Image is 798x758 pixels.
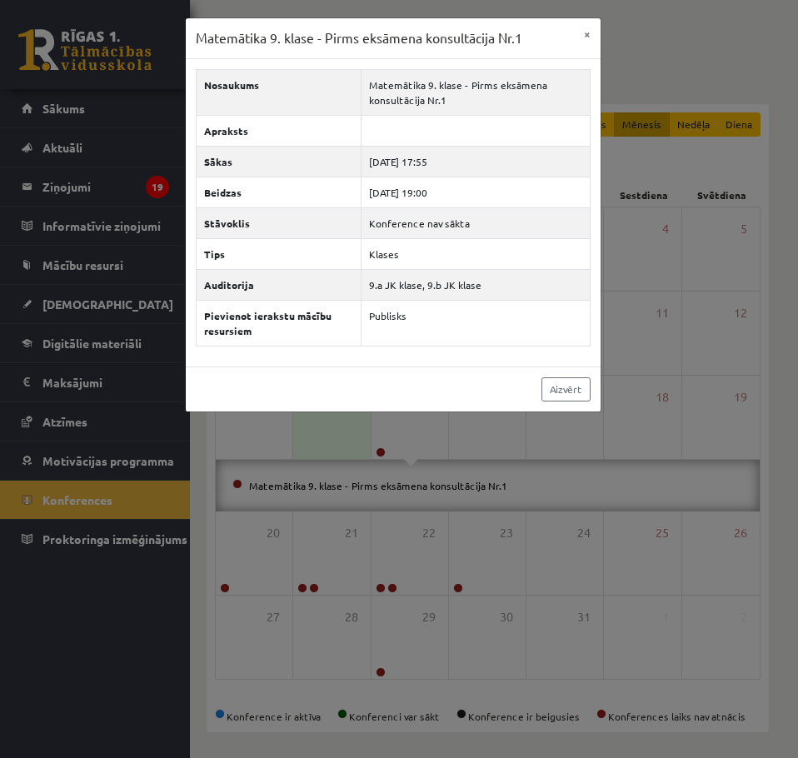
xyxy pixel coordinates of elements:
td: [DATE] 19:00 [362,177,590,207]
td: Publisks [362,300,590,346]
button: × [574,18,601,50]
th: Sākas [196,146,362,177]
th: Stāvoklis [196,207,362,238]
td: Klases [362,238,590,269]
th: Beidzas [196,177,362,207]
a: Aizvērt [541,377,591,401]
th: Auditorija [196,269,362,300]
td: 9.a JK klase, 9.b JK klase [362,269,590,300]
h3: Matemātika 9. klase - Pirms eksāmena konsultācija Nr.1 [196,28,522,48]
th: Pievienot ierakstu mācību resursiem [196,300,362,346]
td: Matemātika 9. klase - Pirms eksāmena konsultācija Nr.1 [362,69,590,115]
th: Nosaukums [196,69,362,115]
th: Apraksts [196,115,362,146]
td: Konference nav sākta [362,207,590,238]
td: [DATE] 17:55 [362,146,590,177]
th: Tips [196,238,362,269]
